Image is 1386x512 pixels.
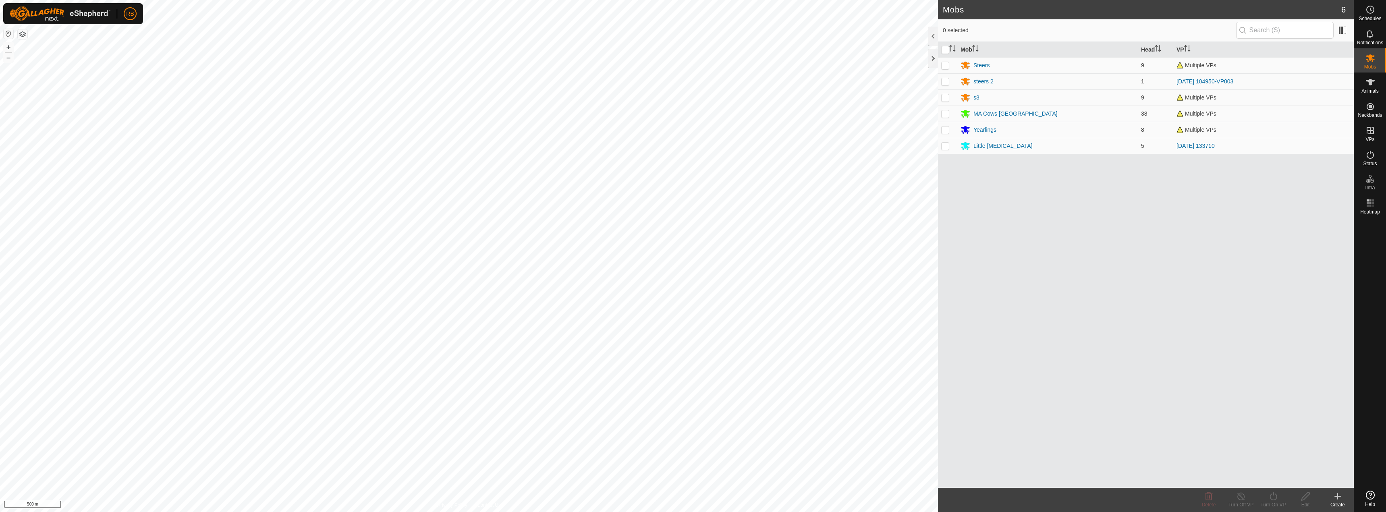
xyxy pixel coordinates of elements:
span: Animals [1361,89,1379,93]
span: 0 selected [943,26,1236,35]
div: Edit [1289,501,1322,508]
th: VP [1173,42,1354,58]
th: Mob [957,42,1138,58]
span: 9 [1141,94,1144,101]
span: Multiple VPs [1176,94,1216,101]
span: Neckbands [1358,113,1382,118]
p-sorticon: Activate to sort [1155,46,1161,53]
span: 9 [1141,62,1144,68]
div: Create [1322,501,1354,508]
a: [DATE] 104950-VP003 [1176,78,1233,85]
div: steers 2 [973,77,994,86]
div: MA Cows [GEOGRAPHIC_DATA] [973,110,1058,118]
a: [DATE] 133710 [1176,143,1215,149]
span: 6 [1341,4,1346,16]
span: Status [1363,161,1377,166]
span: Mobs [1364,64,1376,69]
a: Help [1354,487,1386,510]
span: Delete [1202,502,1216,508]
img: Gallagher Logo [10,6,110,21]
p-sorticon: Activate to sort [949,46,956,53]
span: RB [126,10,134,18]
span: Multiple VPs [1176,126,1216,133]
span: VPs [1365,137,1374,142]
button: – [4,53,13,62]
button: Reset Map [4,29,13,39]
span: Infra [1365,185,1375,190]
p-sorticon: Activate to sort [1184,46,1191,53]
a: Privacy Policy [437,502,467,509]
span: 38 [1141,110,1147,117]
span: Notifications [1357,40,1383,45]
div: s3 [973,93,979,102]
div: Yearlings [973,126,996,134]
h2: Mobs [943,5,1341,15]
span: Heatmap [1360,209,1380,214]
div: Turn On VP [1257,501,1289,508]
span: Multiple VPs [1176,110,1216,117]
span: Schedules [1359,16,1381,21]
th: Head [1138,42,1173,58]
input: Search (S) [1236,22,1334,39]
span: Multiple VPs [1176,62,1216,68]
button: + [4,42,13,52]
span: 1 [1141,78,1144,85]
a: Contact Us [477,502,501,509]
span: 8 [1141,126,1144,133]
div: Steers [973,61,990,70]
span: Help [1365,502,1375,507]
div: Turn Off VP [1225,501,1257,508]
span: 5 [1141,143,1144,149]
button: Map Layers [18,29,27,39]
div: Little [MEDICAL_DATA] [973,142,1033,150]
p-sorticon: Activate to sort [972,46,979,53]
